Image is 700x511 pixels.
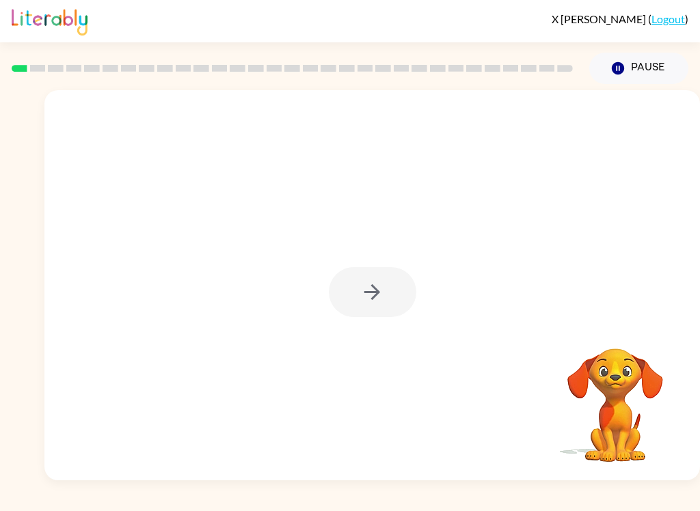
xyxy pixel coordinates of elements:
button: Pause [589,53,688,84]
div: ( ) [552,12,688,25]
a: Logout [651,12,685,25]
img: Literably [12,5,87,36]
video: Your browser must support playing .mp4 files to use Literably. Please try using another browser. [547,327,684,464]
span: X [PERSON_NAME] [552,12,648,25]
